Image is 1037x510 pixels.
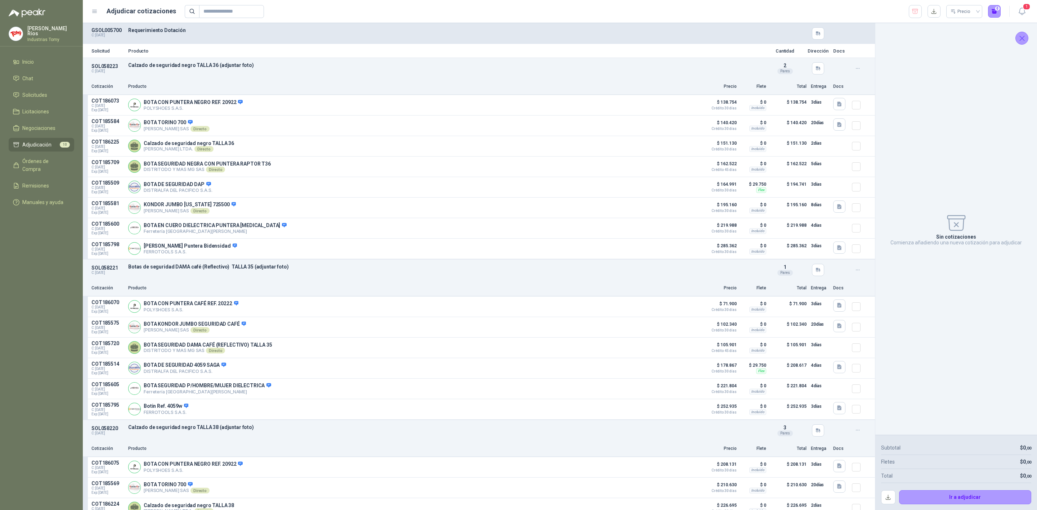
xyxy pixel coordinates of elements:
p: [PERSON_NAME] Ríos [27,26,74,36]
span: Exp: [DATE] [91,371,124,375]
p: BOTA SEGURIDAD DAMA CAFÉ (REFLECTIVO) TALLA 35 [144,342,272,348]
p: POLYSHOES S.A.S. [144,307,238,312]
img: Company Logo [129,403,140,415]
div: Precio [951,6,971,17]
p: SOL058221 [91,265,124,271]
p: Cotización [91,285,124,292]
p: Precio [701,445,737,452]
p: $ [1020,472,1031,480]
span: Crédito 30 días [701,250,737,254]
p: $ 208.617 [771,361,807,375]
span: 1 [1023,3,1031,10]
p: Total [771,285,807,292]
p: $ 138.754 [771,98,807,112]
p: SOL058220 [91,425,124,431]
p: $ 0 [741,299,766,308]
p: $ 252.935 [701,402,737,414]
p: 3 días [811,98,829,107]
div: Directo [190,327,210,333]
p: $ 162.522 [701,159,737,172]
div: Directo [206,167,225,172]
span: Crédito 45 días [701,349,737,353]
p: BOTA EN CUERO DIELECTRICA PUNTERA [MEDICAL_DATA] [144,222,287,229]
p: [PERSON_NAME] Puntera Bidensidad [144,243,237,249]
button: Cerrar [1015,32,1028,45]
span: C: [DATE] [91,206,124,211]
img: Company Logo [9,27,23,41]
div: Incluido [749,208,766,213]
p: 3 días [811,299,829,308]
p: Solicitud [91,49,124,53]
span: Crédito 30 días [701,411,737,414]
p: Fletes [881,458,895,466]
p: $ 71.900 [701,299,737,312]
span: Crédito 30 días [701,148,737,151]
p: $ 208.131 [771,460,807,474]
p: $ 208.131 [701,460,737,472]
p: COT185514 [91,361,124,367]
p: Docs [833,83,848,90]
p: $ 219.988 [701,221,737,233]
p: COT185709 [91,159,124,165]
span: Órdenes de Compra [22,157,67,173]
h1: Adjudicar cotizaciones [107,6,176,16]
img: Company Logo [129,99,140,111]
span: 2 [784,63,786,68]
img: Company Logo [129,119,140,131]
span: Exp: [DATE] [91,190,124,194]
p: SOL058223 [91,63,124,69]
div: Incluido [749,307,766,312]
p: Docs [833,285,848,292]
span: Exp: [DATE] [91,128,124,133]
p: Cotización [91,445,124,452]
p: $ 138.754 [701,98,737,110]
p: $ 71.900 [771,299,807,314]
img: Company Logo [129,222,140,234]
span: C: [DATE] [91,466,124,470]
p: $ 102.340 [701,320,737,332]
p: [PERSON_NAME] SAS [144,327,246,333]
p: GSOL005700 [91,27,124,33]
p: Total [881,472,893,480]
div: Incluido [749,327,766,333]
span: 0 [1023,459,1031,465]
p: 2 días [811,139,829,148]
p: $ 0 [741,460,766,469]
p: $ 0 [741,242,766,250]
span: 0 [1023,473,1031,479]
p: C: [DATE] [91,69,124,73]
span: C: [DATE] [91,346,124,351]
span: C: [DATE] [91,367,124,371]
p: BOTA TORINO 700 [144,482,210,488]
span: C: [DATE] [91,124,124,128]
p: $ 102.340 [771,320,807,334]
p: DISTRITODO Y MAS MG SAS [144,167,271,172]
p: Producto [128,445,696,452]
p: $ 195.160 [701,200,737,213]
p: DISTRIALFA DEL PACIFICO S.A.S. [144,188,212,193]
p: Precio [701,83,737,90]
p: COT186224 [91,501,124,507]
p: $ [1020,458,1031,466]
span: 0 [1023,445,1031,451]
span: Exp: [DATE] [91,330,124,334]
span: C: [DATE] [91,305,124,310]
div: Pares [777,270,793,276]
p: C: [DATE] [91,271,124,275]
img: Company Logo [129,243,140,254]
a: Inicio [9,55,74,69]
a: Licitaciones [9,105,74,118]
a: Manuales y ayuda [9,195,74,209]
p: Requerimiento Dotación [128,27,763,33]
img: Company Logo [129,301,140,312]
span: Crédito 30 días [701,489,737,493]
p: $ [1020,444,1031,452]
p: BOTA KONDOR JUMBO SEGURIDAD CAFÉ [144,321,246,328]
span: Manuales y ayuda [22,198,63,206]
p: $ 151.130 [701,139,737,151]
p: $ 221.804 [771,382,807,396]
p: FERROTOOLS S.A.S. [144,410,188,415]
div: Incluido [749,467,766,473]
span: Crédito 30 días [701,127,737,131]
div: Incluido [749,228,766,234]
